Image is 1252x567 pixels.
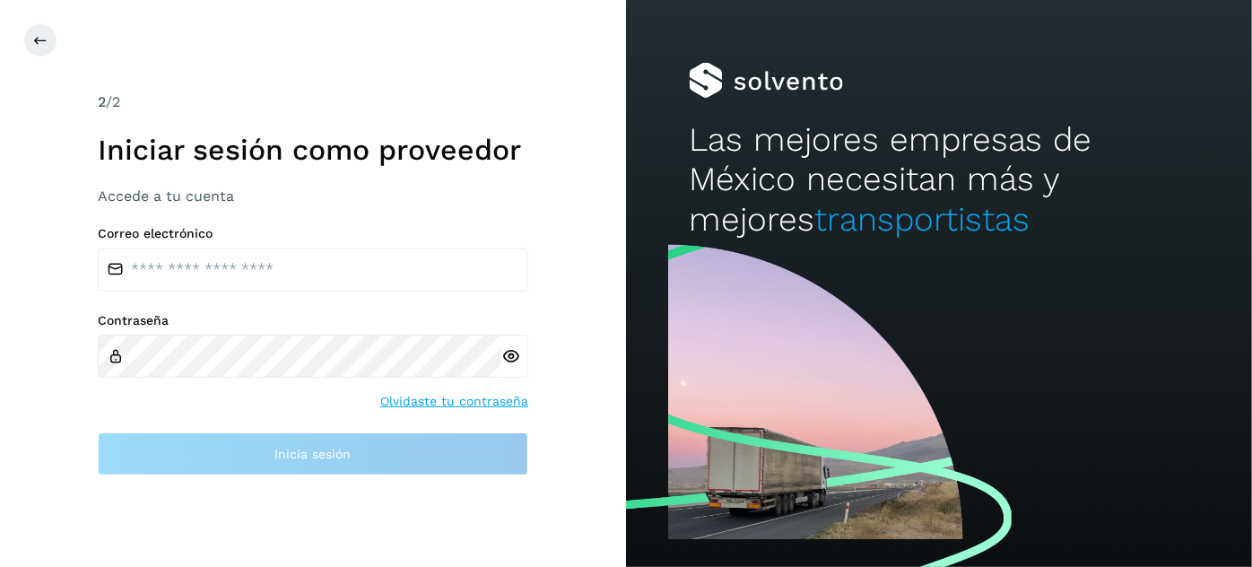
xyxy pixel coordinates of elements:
h3: Accede a tu cuenta [98,188,528,205]
div: /2 [98,92,528,113]
label: Contraseña [98,313,528,328]
h2: Las mejores empresas de México necesitan más y mejores [689,120,1189,240]
span: 2 [98,93,106,110]
span: Inicia sesión [275,448,352,460]
a: Olvidaste tu contraseña [380,392,528,411]
h1: Iniciar sesión como proveedor [98,133,528,167]
span: transportistas [814,200,1030,239]
button: Inicia sesión [98,432,528,475]
label: Correo electrónico [98,226,528,241]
